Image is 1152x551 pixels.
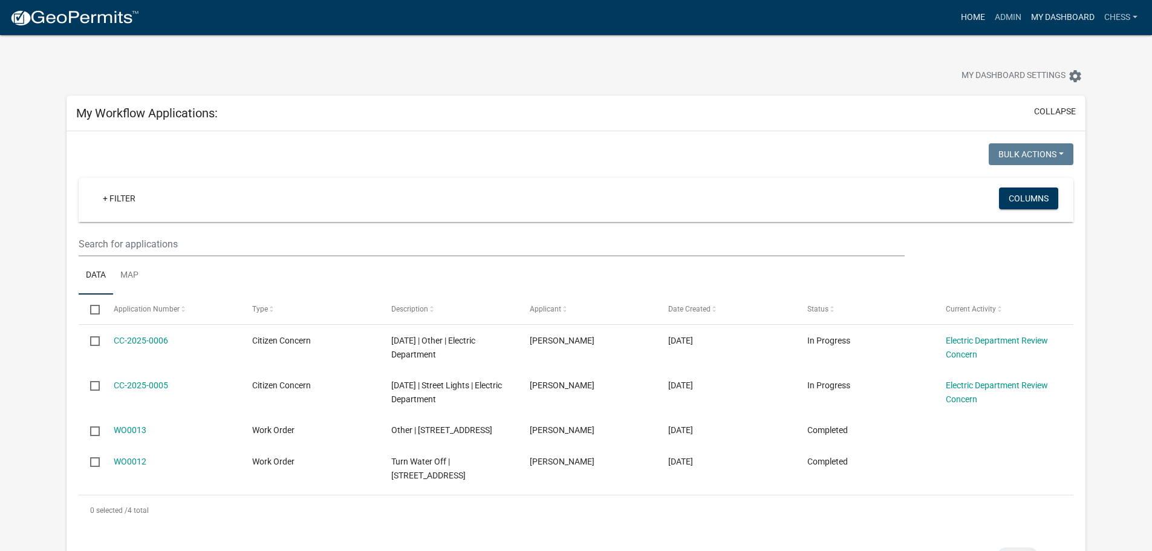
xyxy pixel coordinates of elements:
div: collapse [67,131,1085,537]
span: Turn Water Off | 1505 Blue Ridge Dr [391,457,466,480]
a: WO0013 [114,425,146,435]
span: Christy Hess [530,380,594,390]
span: 10/10/2025 [668,457,693,466]
datatable-header-cell: Description [379,295,518,324]
a: CC-2025-0006 [114,336,168,345]
span: My Dashboard Settings [962,69,1066,83]
datatable-header-cell: Date Created [657,295,795,324]
span: Date Created [668,305,711,313]
span: 10/10/2025 | Street Lights | Electric Department [391,380,502,404]
span: Work Order [252,425,295,435]
a: Electric Department Review Concern [946,380,1048,404]
span: Type [252,305,268,313]
h5: My Workflow Applications: [76,106,218,120]
a: Home [956,6,990,29]
a: Admin [990,6,1026,29]
datatable-header-cell: Applicant [518,295,657,324]
span: In Progress [807,336,850,345]
span: Work Order [252,457,295,466]
span: Citizen Concern [252,380,311,390]
a: Electric Department Review Concern [946,336,1048,359]
a: My Dashboard [1026,6,1099,29]
datatable-header-cell: Current Activity [934,295,1073,324]
span: Completed [807,425,848,435]
a: Data [79,256,113,295]
span: 10/13/2025 [668,336,693,345]
input: Search for applications [79,232,904,256]
button: My Dashboard Settingssettings [952,64,1092,88]
span: Application Number [114,305,180,313]
span: 10/10/2025 [668,425,693,435]
a: WO0012 [114,457,146,466]
a: Map [113,256,146,295]
span: 0 selected / [90,506,128,515]
datatable-header-cell: Application Number [102,295,241,324]
span: Other | 1323 131st St [391,425,492,435]
datatable-header-cell: Status [796,295,934,324]
a: chess [1099,6,1142,29]
span: 10/10/2025 [668,380,693,390]
span: Status [807,305,828,313]
div: 4 total [79,495,1073,526]
span: Description [391,305,428,313]
datatable-header-cell: Select [79,295,102,324]
span: Christy Hess [530,457,594,466]
span: Applicant [530,305,561,313]
span: Current Activity [946,305,996,313]
span: Christy Hess [530,425,594,435]
button: collapse [1034,105,1076,118]
button: Columns [999,187,1058,209]
span: Christy Hess [530,336,594,345]
span: 10/13/2025 | Other | Electric Department [391,336,475,359]
i: settings [1068,69,1082,83]
span: In Progress [807,380,850,390]
span: Citizen Concern [252,336,311,345]
a: CC-2025-0005 [114,380,168,390]
a: + Filter [93,187,145,209]
datatable-header-cell: Type [241,295,379,324]
span: Completed [807,457,848,466]
button: Bulk Actions [989,143,1073,165]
